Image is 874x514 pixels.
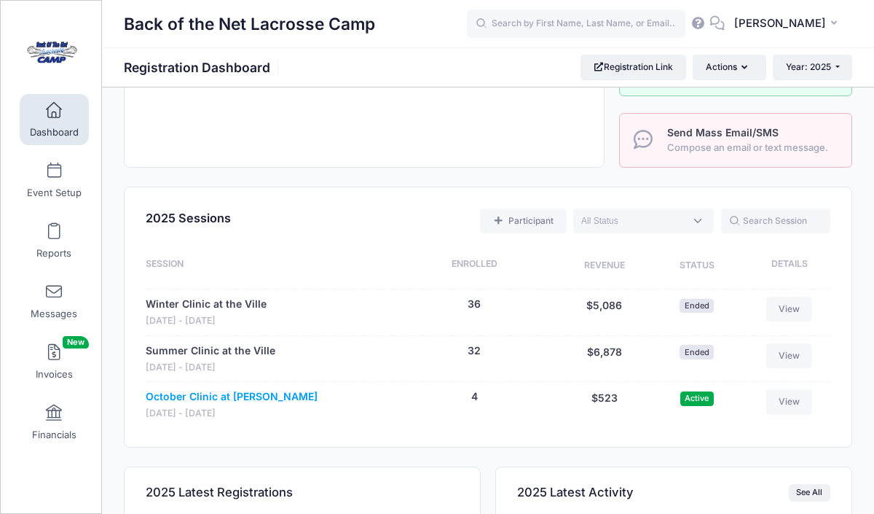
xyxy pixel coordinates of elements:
[146,211,231,225] span: 2025 Sessions
[146,257,392,275] div: Session
[146,297,267,312] a: Winter Clinic at the Ville
[20,397,89,448] a: Financials
[63,336,89,348] span: New
[721,209,830,233] input: Search Session
[789,484,830,502] a: See All
[20,336,89,387] a: InvoicesNew
[581,214,685,227] textarea: Search
[766,389,813,414] a: View
[653,257,741,275] div: Status
[693,55,765,79] button: Actions
[580,55,686,79] a: Registration Link
[20,94,89,145] a: Dashboard
[517,472,634,513] h4: 2025 Latest Activity
[680,299,714,313] span: Ended
[471,389,478,405] button: 4
[556,297,653,328] div: $5,086
[146,407,318,421] span: [DATE] - [DATE]
[766,297,813,322] a: View
[393,257,556,275] div: Enrolled
[667,141,835,155] span: Compose an email or text message.
[124,60,283,75] h1: Registration Dashboard
[468,297,481,312] button: 36
[146,389,318,405] a: October Clinic at [PERSON_NAME]
[20,215,89,266] a: Reports
[27,187,82,199] span: Event Setup
[146,343,275,359] a: Summer Clinic at the Ville
[467,9,685,39] input: Search by First Name, Last Name, or Email...
[146,472,293,513] h4: 2025 Latest Registrations
[20,155,89,206] a: Event Setup
[124,7,375,41] h1: Back of the Net Lacrosse Camp
[36,247,71,260] span: Reports
[20,276,89,327] a: Messages
[146,314,267,328] span: [DATE] - [DATE]
[1,15,103,85] a: Back of the Net Lacrosse Camp
[786,61,831,72] span: Year: 2025
[734,15,826,31] span: [PERSON_NAME]
[773,55,852,79] button: Year: 2025
[556,257,653,275] div: Revenue
[667,126,779,139] span: Send Mass Email/SMS
[30,126,79,139] span: Dashboard
[146,361,275,375] span: [DATE] - [DATE]
[680,345,714,359] span: Ended
[32,429,76,441] span: Financials
[619,113,852,168] a: Send Mass Email/SMS Compose an email or text message.
[480,209,566,233] a: Add a new manual registration
[556,343,653,375] div: $6,878
[31,308,77,320] span: Messages
[741,257,830,275] div: Details
[36,368,73,381] span: Invoices
[725,7,852,41] button: [PERSON_NAME]
[556,389,653,421] div: $523
[25,23,79,77] img: Back of the Net Lacrosse Camp
[468,343,481,359] button: 32
[766,343,813,368] a: View
[680,392,714,405] span: Active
